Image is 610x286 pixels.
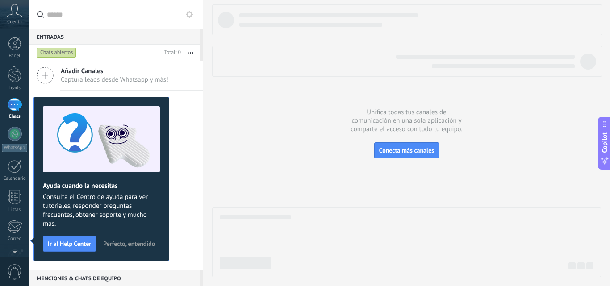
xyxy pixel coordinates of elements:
span: Copilot [600,132,609,153]
div: Calendario [2,176,28,182]
h2: Ayuda cuando la necesitas [43,182,160,190]
span: Conecta más canales [379,146,434,154]
button: Ir al Help Center [43,236,96,252]
div: WhatsApp [2,144,27,152]
div: Chats abiertos [37,47,76,58]
button: Perfecto, entendido [99,237,159,250]
span: Perfecto, entendido [103,240,155,247]
span: Cuenta [7,19,22,25]
div: Total: 0 [161,48,181,57]
span: Añadir Canales [61,67,168,75]
div: Correo [2,236,28,242]
span: Consulta el Centro de ayuda para ver tutoriales, responder preguntas frecuentes, obtener soporte ... [43,193,160,228]
div: Menciones & Chats de equipo [29,270,200,286]
div: Listas [2,207,28,213]
div: Chats [2,114,28,120]
button: Conecta más canales [374,142,439,158]
div: Entradas [29,29,200,45]
span: Captura leads desde Whatsapp y más! [61,75,168,84]
div: Panel [2,53,28,59]
span: Ir al Help Center [48,240,91,247]
div: Leads [2,85,28,91]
